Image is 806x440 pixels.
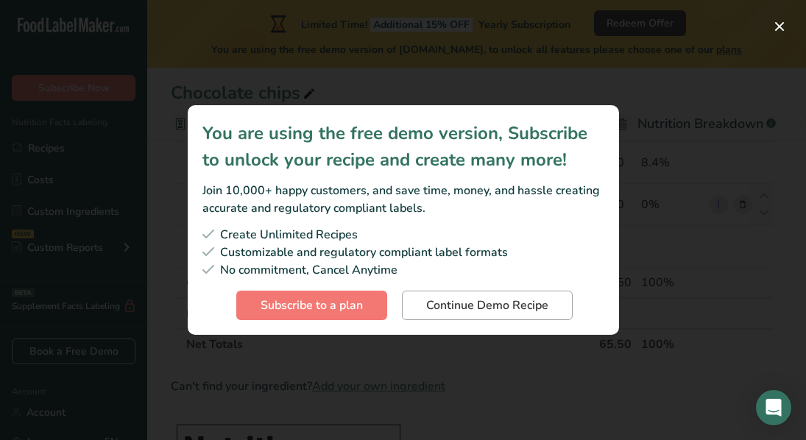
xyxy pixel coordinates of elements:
[402,291,573,320] button: Continue Demo Recipe
[202,244,604,261] div: Customizable and regulatory compliant label formats
[202,182,604,217] div: Join 10,000+ happy customers, and save time, money, and hassle creating accurate and regulatory c...
[756,390,791,425] div: Open Intercom Messenger
[202,226,604,244] div: Create Unlimited Recipes
[261,297,363,314] span: Subscribe to a plan
[236,291,387,320] button: Subscribe to a plan
[202,261,604,279] div: No commitment, Cancel Anytime
[202,120,604,173] div: You are using the free demo version, Subscribe to unlock your recipe and create many more!
[426,297,548,314] span: Continue Demo Recipe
